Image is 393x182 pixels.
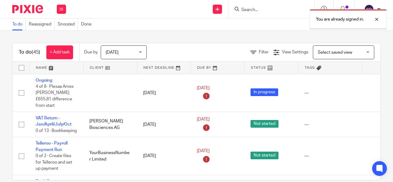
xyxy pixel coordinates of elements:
a: Reassigned [29,18,55,30]
td: [DATE] [137,112,191,137]
span: (45) [32,50,40,55]
a: + Add task [46,45,73,59]
td: [DATE] [137,74,191,112]
a: Snoozed [58,18,78,30]
td: [PERSON_NAME] Biosciences AG [83,112,137,137]
a: Ongoing [36,78,52,83]
p: Due by [84,49,98,55]
span: Tags [305,66,315,69]
span: In progress [251,88,278,96]
a: VAT Return - Jan/April/July/Oct [36,116,72,126]
span: 0 of 13 · Bookkeeping [36,129,77,133]
td: YourBusinessNumber Limited [83,137,137,175]
div: --- [304,153,356,159]
div: --- [304,122,356,128]
span: 0 of 2 · Create files for Telleroo and set up payment [36,154,72,171]
span: Not started [251,120,278,128]
h1: To do [19,49,40,56]
span: Select saved view [318,50,352,55]
img: Pixie [12,5,43,13]
span: View Settings [282,50,308,54]
span: [DATE] [106,50,119,55]
span: [DATE] [197,118,210,122]
span: [DATE] [197,86,210,90]
span: Filter [259,50,269,54]
p: You are already signed in. [316,16,364,22]
a: Done [81,18,95,30]
a: To do [12,18,26,30]
a: Telleroo - Payroll Payment Run [36,141,68,152]
span: 4 of 8 · Plexaa Amex [PERSON_NAME] £655.81 difference from start [36,84,74,108]
td: [DATE] [137,137,191,175]
span: [DATE] [197,149,210,153]
span: Not started [251,152,278,159]
div: --- [304,90,356,96]
img: svg%3E [364,4,374,14]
